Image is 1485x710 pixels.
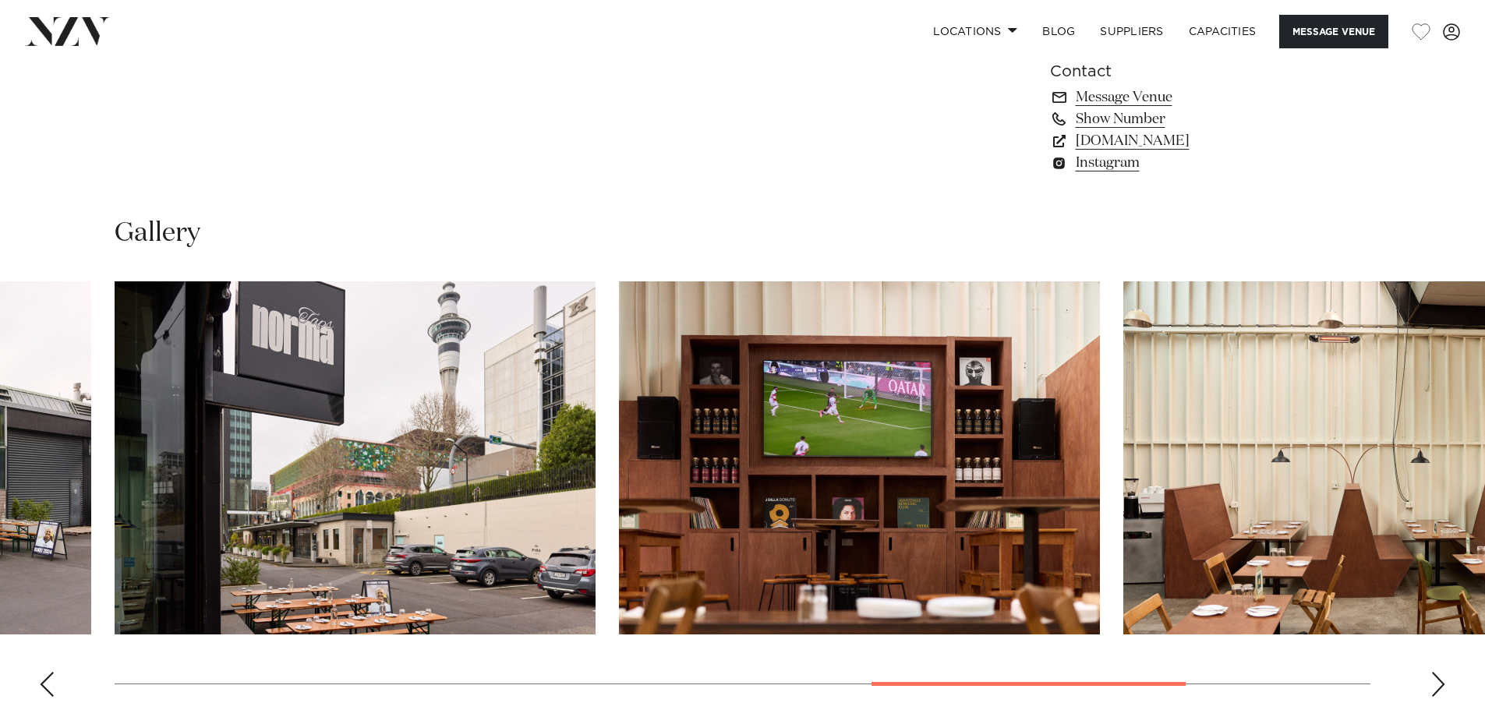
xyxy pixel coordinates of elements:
[1030,15,1087,48] a: BLOG
[1050,108,1304,130] a: Show Number
[1050,60,1304,83] h6: Contact
[1176,15,1269,48] a: Capacities
[1050,87,1304,108] a: Message Venue
[1279,15,1388,48] button: Message Venue
[619,281,1100,634] swiper-slide: 8 / 10
[115,216,200,251] h2: Gallery
[1087,15,1176,48] a: SUPPLIERS
[25,17,110,45] img: nzv-logo.png
[921,15,1030,48] a: Locations
[1050,130,1304,152] a: [DOMAIN_NAME]
[115,281,596,634] swiper-slide: 7 / 10
[1050,152,1304,174] a: Instagram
